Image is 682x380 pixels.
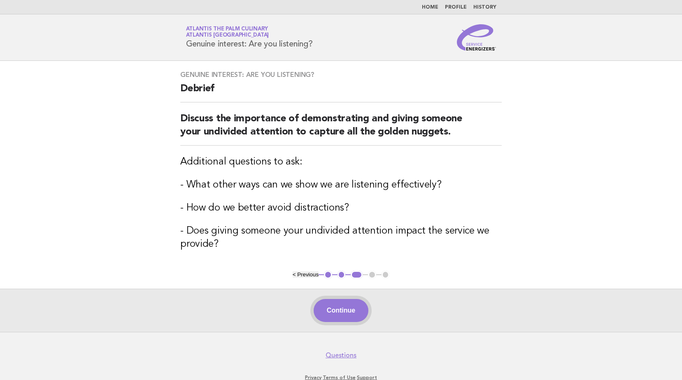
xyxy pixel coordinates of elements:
h3: - How do we better avoid distractions? [180,202,502,215]
a: Questions [326,351,356,359]
h3: Additional questions to ask: [180,155,502,169]
a: Atlantis The Palm CulinaryAtlantis [GEOGRAPHIC_DATA] [186,26,269,38]
h1: Genuine interest: Are you listening? [186,27,313,48]
h2: Debrief [180,82,502,102]
h2: Discuss the importance of demonstrating and giving someone your undivided attention to capture al... [180,112,502,146]
h3: Genuine interest: Are you listening? [180,71,502,79]
h3: - What other ways can we show we are listening effectively? [180,178,502,192]
button: < Previous [293,271,319,278]
span: Atlantis [GEOGRAPHIC_DATA] [186,33,269,38]
a: Home [422,5,438,10]
h3: - Does giving someone your undivided attention impact the service we provide? [180,225,502,251]
button: Continue [314,299,368,322]
a: Profile [445,5,467,10]
a: History [473,5,496,10]
img: Service Energizers [457,24,496,51]
button: 3 [351,271,363,279]
button: 1 [324,271,332,279]
button: 2 [338,271,346,279]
